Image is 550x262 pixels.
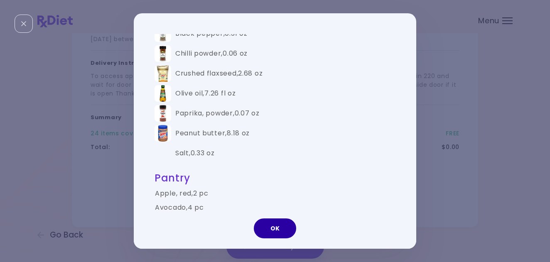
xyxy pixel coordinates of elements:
div: Olive oil , 7.26 fl oz [175,89,236,98]
button: OK [254,218,296,238]
div: Black pepper , 0.31 oz [175,29,247,38]
div: Salt , 0.33 oz [175,149,215,158]
td: Avocado , 4 pc [155,201,395,215]
div: Peanut butter , 8.18 oz [175,129,250,138]
div: Close [15,15,33,33]
td: Apple, red , 2 pc [155,186,395,201]
div: Crushed flaxseed , 2.68 oz [175,69,263,78]
div: Paprika, powder , 0.07 oz [175,109,260,118]
div: Chilli powder , 0.06 oz [175,49,248,58]
h2: Pantry [155,171,395,184]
